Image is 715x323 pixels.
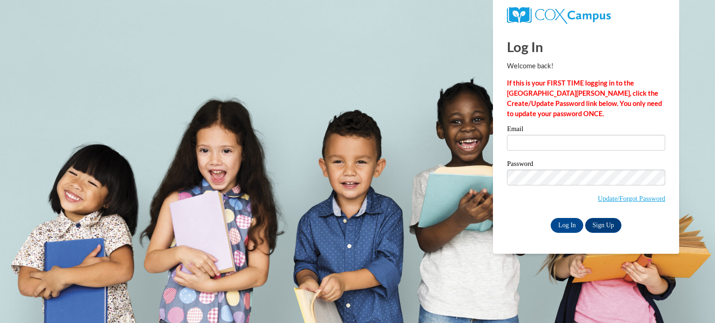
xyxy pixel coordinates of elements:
[507,61,665,71] p: Welcome back!
[507,37,665,56] h1: Log In
[507,160,665,170] label: Password
[507,79,662,118] strong: If this is your FIRST TIME logging in to the [GEOGRAPHIC_DATA][PERSON_NAME], click the Create/Upd...
[598,195,665,202] a: Update/Forgot Password
[507,125,665,135] label: Email
[551,218,583,233] input: Log In
[507,7,611,24] img: COX Campus
[585,218,621,233] a: Sign Up
[507,11,611,19] a: COX Campus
